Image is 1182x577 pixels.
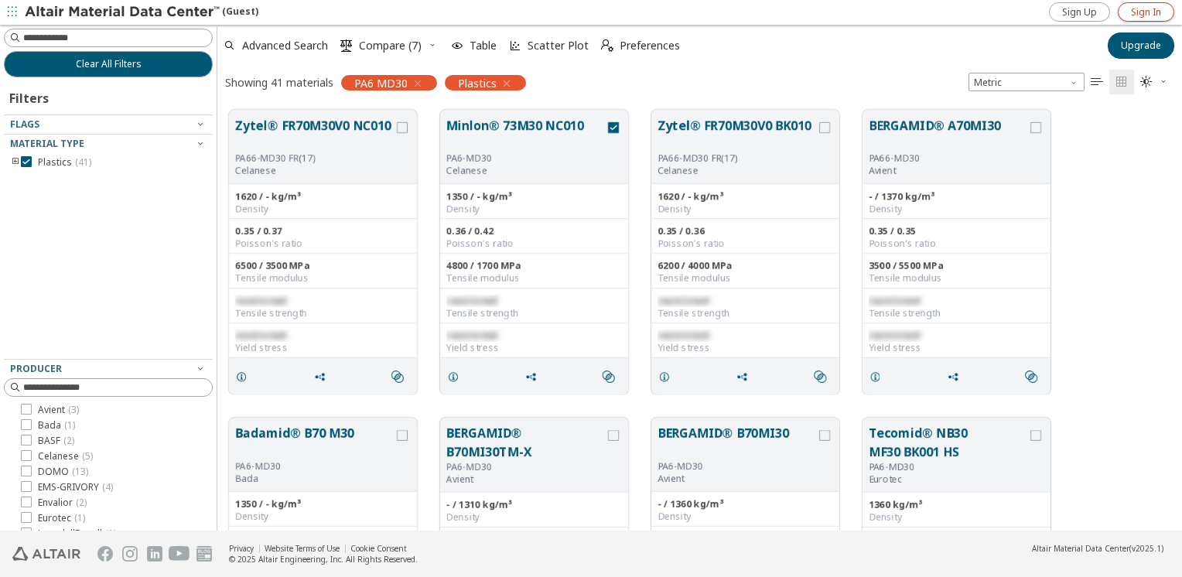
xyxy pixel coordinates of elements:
[658,473,816,485] p: Avient
[869,272,1044,285] div: Tensile modulus
[38,481,113,493] span: EMS-GRIVORY
[235,342,411,354] div: Yield stress
[384,361,417,392] button: Similar search
[12,547,80,561] img: Altair Engineering
[729,361,762,392] button: Share
[1108,32,1174,59] button: Upgrade
[235,237,411,250] div: Poisson's ratio
[265,543,340,554] a: Website Terms of Use
[82,449,93,463] span: ( 5 )
[658,165,816,177] p: Celanese
[968,73,1085,91] span: Metric
[603,370,615,383] i: 
[470,40,497,51] span: Table
[1018,361,1050,392] button: Similar search
[446,225,622,237] div: 0.36 / 0.42
[528,40,589,51] span: Scatter Plot
[75,155,91,169] span: ( 41 )
[235,329,286,342] span: restricted
[869,203,1044,215] div: Density
[869,424,1027,461] button: Tecomid® NB30 MF30 BK001 HS
[359,40,422,51] span: Compare (7)
[235,260,411,272] div: 6500 / 3500 MPa
[38,435,74,447] span: BASF
[658,424,816,460] button: BERGAMID® B70MI30
[658,342,833,354] div: Yield stress
[72,465,88,478] span: ( 13 )
[869,152,1027,165] div: PA66-MD30
[38,419,75,432] span: Bada
[658,294,709,307] span: restricted
[620,40,680,51] span: Preferences
[64,418,75,432] span: ( 1 )
[235,460,394,473] div: PA6-MD30
[76,58,142,70] span: Clear All Filters
[235,203,411,215] div: Density
[446,203,622,215] div: Density
[869,260,1044,272] div: 3500 / 5500 MPa
[446,329,497,342] span: restricted
[354,76,408,90] span: PA6 MD30
[446,473,605,486] p: Avient
[446,152,605,165] div: PA6-MD30
[869,342,1044,354] div: Yield stress
[340,39,353,52] i: 
[446,511,622,524] div: Density
[38,497,87,509] span: Envalior
[229,361,261,392] button: Details
[814,370,826,383] i: 
[658,116,816,152] button: Zytel® FR70M30V0 BK010
[102,480,113,493] span: ( 4 )
[10,362,62,375] span: Producer
[869,307,1044,319] div: Tensile strength
[869,499,1044,511] div: 1360 kg/m³
[235,165,394,177] p: Celanese
[1109,70,1134,94] button: Tile View
[1121,39,1161,52] span: Upgrade
[235,190,411,203] div: 1620 / - kg/m³
[105,527,116,540] span: ( 1 )
[76,496,87,509] span: ( 2 )
[658,203,833,215] div: Density
[225,75,333,90] div: Showing 41 materials
[869,165,1027,177] p: Avient
[38,512,85,524] span: Eurotec
[38,450,93,463] span: Celanese
[658,237,833,250] div: Poisson's ratio
[651,361,684,392] button: Details
[68,403,79,416] span: ( 3 )
[658,152,816,165] div: PA66-MD30 FR(17)
[869,329,920,342] span: restricted
[658,460,816,473] div: PA6-MD30
[1118,2,1174,22] a: Sign In
[869,225,1044,237] div: 0.35 / 0.35
[1032,543,1129,554] span: Altair Material Data Center
[235,225,411,237] div: 0.35 / 0.37
[235,116,394,152] button: Zytel® FR70M30V0 NC010
[446,190,622,203] div: 1350 / - kg/m³
[229,554,418,565] div: © 2025 Altair Engineering, Inc. All Rights Reserved.
[307,361,340,392] button: Share
[38,404,79,416] span: Avient
[446,237,622,250] div: Poisson's ratio
[518,361,551,392] button: Share
[869,473,1027,486] p: Eurotec
[658,498,833,510] div: - / 1360 kg/m³
[4,77,56,114] div: Filters
[235,307,411,319] div: Tensile strength
[4,51,213,77] button: Clear All Filters
[968,73,1085,91] div: Unit System
[446,499,622,511] div: - / 1310 kg/m³
[217,98,1182,531] div: grid
[242,40,328,51] span: Advanced Search
[1062,6,1097,19] span: Sign Up
[596,361,628,392] button: Similar search
[863,361,895,392] button: Details
[807,361,839,392] button: Similar search
[869,116,1027,152] button: BERGAMID® A70MI30
[1025,370,1037,383] i: 
[446,272,622,285] div: Tensile modulus
[869,294,920,307] span: restricted
[350,543,407,554] a: Cookie Consent
[446,165,605,177] p: Celanese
